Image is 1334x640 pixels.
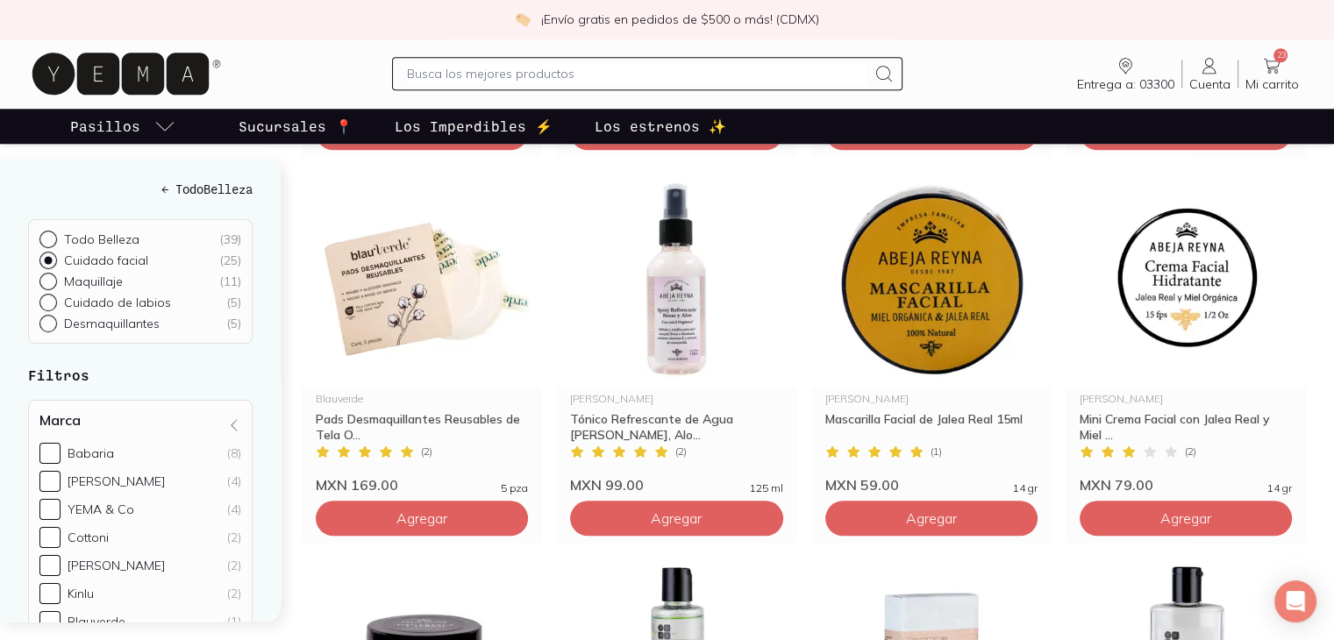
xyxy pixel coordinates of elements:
[556,171,796,494] a: Tónico Refrescante de Agua de Rosas, Aloe Vera y Miel Orgánica Abeja Reyna[PERSON_NAME]Tónico Ref...
[302,171,542,494] a: PadsBlauverdePads Desmaquillantes Reusables de Tela O...(2)MXN 169.005 pza
[675,446,687,457] span: ( 2 )
[39,556,61,577] input: [PERSON_NAME](2)
[515,11,531,27] img: check
[226,316,241,332] div: ( 5 )
[39,528,61,549] input: Cottoni(2)
[316,411,528,443] div: Pads Desmaquillantes Reusables de Tela O...
[570,501,782,536] button: Agregar
[1185,446,1196,457] span: ( 2 )
[227,446,241,462] div: (8)
[931,446,942,457] span: ( 1 )
[906,509,957,527] span: Agregar
[64,274,123,290] p: Maquillaje
[68,558,165,574] div: [PERSON_NAME]
[28,181,253,199] a: ← TodoBelleza
[1080,476,1153,494] span: MXN 79.00
[226,295,241,311] div: ( 5 )
[68,502,134,518] div: YEMA & Co
[595,116,726,137] p: Los estrenos ✨
[219,274,241,290] div: ( 11 )
[28,367,89,384] strong: Filtros
[825,394,1038,404] div: [PERSON_NAME]
[316,394,528,404] div: Blauverde
[39,584,61,605] input: Kinlu(2)
[39,612,61,633] input: Blauverde(1)
[811,171,1052,494] a: Mascarilla Facial de Jalea Real 15ml[PERSON_NAME]Mascarilla Facial de Jalea Real 15ml(1)MXN 59.00...
[1077,76,1174,92] span: Entrega a: 03300
[1274,580,1316,622] div: Open Intercom Messenger
[68,615,125,630] div: Blauverde
[227,558,241,574] div: (2)
[1245,76,1299,92] span: Mi carrito
[227,502,241,518] div: (4)
[70,116,140,137] p: Pasillos
[396,509,447,527] span: Agregar
[235,109,356,144] a: Sucursales 📍
[68,587,94,602] div: Kinlu
[421,446,432,457] span: ( 2 )
[39,412,81,430] h4: Marca
[407,63,867,84] input: Busca los mejores productos
[1070,55,1181,92] a: Entrega a: 03300
[39,472,61,493] input: [PERSON_NAME](4)
[239,116,353,137] p: Sucursales 📍
[227,615,241,630] div: (1)
[64,253,148,269] p: Cuidado facial
[1189,76,1231,92] span: Cuenta
[64,316,160,332] p: Desmaquillantes
[750,483,783,494] span: 125 ml
[316,501,528,536] button: Agregar
[570,476,644,494] span: MXN 99.00
[825,411,1038,443] div: Mascarilla Facial de Jalea Real 15ml
[219,253,241,269] div: ( 25 )
[1080,394,1292,404] div: [PERSON_NAME]
[811,171,1052,387] img: Mascarilla Facial de Jalea Real 15ml
[39,444,61,465] input: Babaria(8)
[570,411,782,443] div: Tónico Refrescante de Agua [PERSON_NAME], Alo...
[227,474,241,490] div: (4)
[501,483,528,494] span: 5 pza
[68,446,114,462] div: Babaria
[1238,55,1306,92] a: 23Mi carrito
[68,530,109,546] div: Cottoni
[227,587,241,602] div: (2)
[825,501,1038,536] button: Agregar
[1080,411,1292,443] div: Mini Crema Facial con Jalea Real y Miel ...
[1066,171,1306,494] a: 30649 Crema Facial Hidratante 1[PERSON_NAME]Mini Crema Facial con Jalea Real y Miel ...(2)MXN 79....
[39,500,61,521] input: YEMA & Co(4)
[556,171,796,387] img: Tónico Refrescante de Agua de Rosas, Aloe Vera y Miel Orgánica Abeja Reyna
[825,476,899,494] span: MXN 59.00
[1066,171,1306,387] img: 30649 Crema Facial Hidratante 1
[316,476,398,494] span: MXN 169.00
[1267,483,1292,494] span: 14 gr
[1160,509,1211,527] span: Agregar
[541,11,819,28] p: ¡Envío gratis en pedidos de $500 o más! (CDMX)
[395,116,553,137] p: Los Imperdibles ⚡️
[1182,55,1238,92] a: Cuenta
[391,109,556,144] a: Los Imperdibles ⚡️
[64,232,139,248] p: Todo Belleza
[67,109,179,144] a: pasillo-todos-link
[1013,483,1038,494] span: 14 gr
[227,530,241,546] div: (2)
[1080,501,1292,536] button: Agregar
[64,295,171,311] p: Cuidado de labios
[1273,48,1288,62] span: 23
[302,171,542,387] img: Pads
[68,474,165,490] div: [PERSON_NAME]
[219,232,241,248] div: ( 39 )
[651,509,702,527] span: Agregar
[591,109,730,144] a: Los estrenos ✨
[28,181,253,199] h5: ← Todo Belleza
[570,394,782,404] div: [PERSON_NAME]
